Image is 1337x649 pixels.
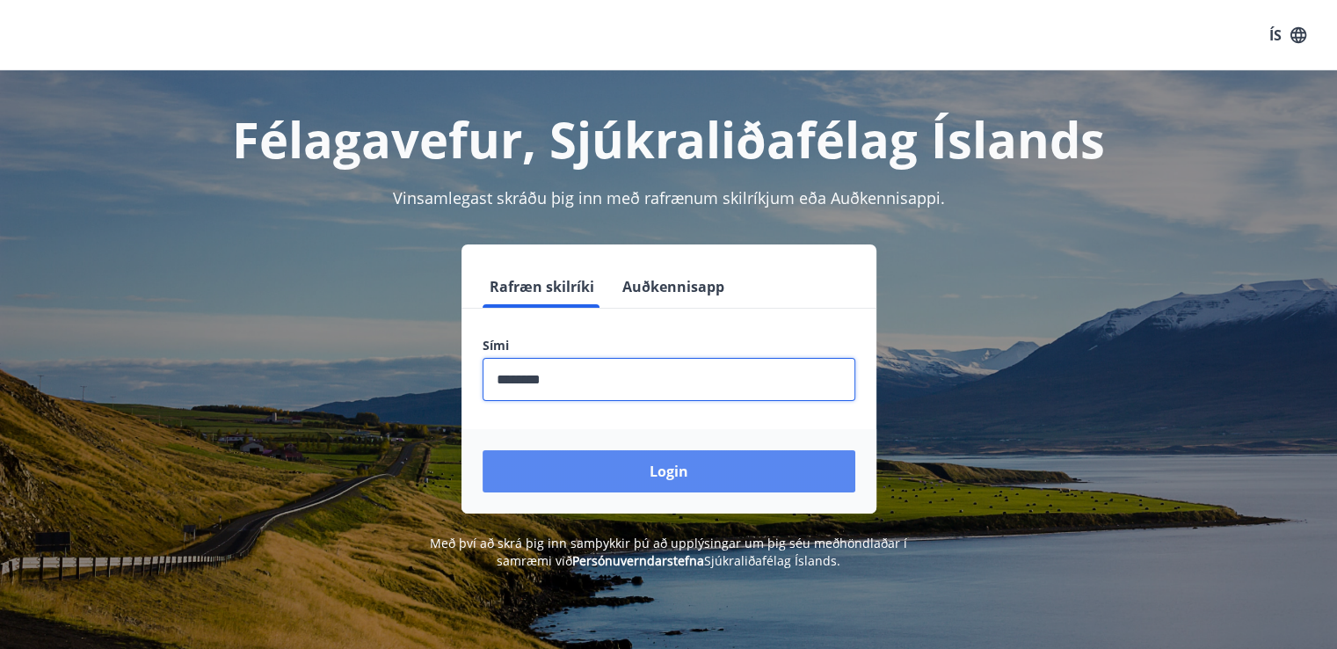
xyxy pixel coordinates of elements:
button: Login [483,450,855,492]
span: Vinsamlegast skráðu þig inn með rafrænum skilríkjum eða Auðkennisappi. [393,187,945,208]
a: Persónuverndarstefna [572,552,704,569]
button: Rafræn skilríki [483,266,601,308]
span: Með því að skrá þig inn samþykkir þú að upplýsingar um þig séu meðhöndlaðar í samræmi við Sjúkral... [430,535,907,569]
h1: Félagavefur, Sjúkraliðafélag Íslands [57,106,1281,172]
label: Sími [483,337,855,354]
button: Auðkennisapp [615,266,731,308]
button: ÍS [1260,19,1316,51]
